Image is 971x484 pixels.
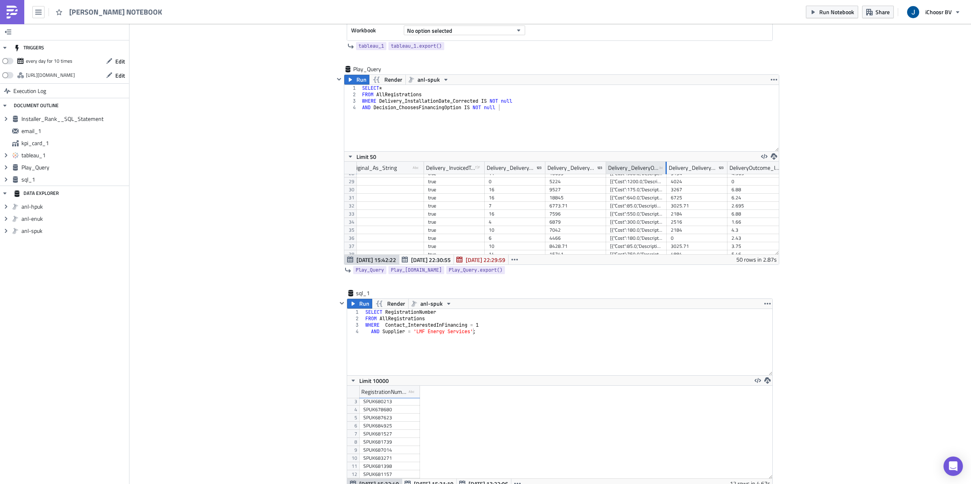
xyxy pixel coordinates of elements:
[14,40,44,55] div: TRIGGERS
[363,470,416,478] div: SPUK681157
[806,6,858,18] button: Run Notebook
[487,162,536,174] div: Delivery_DeliveryOutcome_NumberOfPanels
[391,266,442,274] span: Play_[DOMAIN_NAME]
[363,422,416,430] div: SPUK684925
[549,194,602,202] div: 18845
[356,289,388,297] span: sql_1
[115,57,125,66] span: Edit
[428,218,481,226] div: true
[115,71,125,80] span: Edit
[549,226,602,234] div: 7042
[549,242,602,250] div: 8428.71
[489,178,541,186] div: 0
[454,255,509,264] button: [DATE] 22:29:59
[428,194,481,202] div: true
[21,164,127,171] span: Play_Query
[669,162,719,174] div: Delivery_DeliveryOutcome_BatteryCost
[428,242,481,250] div: true
[489,186,541,194] div: 16
[21,176,127,183] span: sql_1
[344,255,399,264] button: [DATE] 15:42:22
[344,85,361,91] div: 1
[372,299,409,309] button: Render
[363,446,416,454] div: SPUK687014
[6,6,19,19] img: PushMetrics
[21,227,127,235] span: anl-spuk
[384,75,402,85] span: Render
[351,24,400,36] label: Workbook
[363,438,416,446] div: SPUK681739
[906,5,920,19] img: Avatar
[408,299,455,309] button: anl-spuk
[671,202,723,210] div: 3025.71
[369,75,406,85] button: Render
[347,315,364,322] div: 2
[671,210,723,218] div: 2184
[428,226,481,234] div: true
[388,266,444,274] a: Play_[DOMAIN_NAME]
[399,255,454,264] button: [DATE] 22:30:55
[356,266,384,274] span: Play_Query
[489,202,541,210] div: 7
[862,6,894,18] button: Share
[420,299,443,309] span: anl-spuk
[610,186,663,194] div: [{"Cost":175.0,"Description":"DB"},{"Cost":880.0,"Description":"Tigo Optimisers"},{"Cost":560.0,"...
[14,186,59,201] div: DATA EXPLORER
[549,210,602,218] div: 7596
[405,75,452,85] button: anl-spuk
[549,186,602,194] div: 9527
[610,210,663,218] div: [{"Cost":550.0,"Description":"Additional scaffolding"},{"Cost":560.0,"Description":"Bird protecti...
[549,234,602,242] div: 4466
[388,42,444,50] a: tableau_1.export()
[21,127,127,135] span: email_1
[610,194,663,202] div: [{"Cost":640.0,"Description":"optimiser"},{"Cost":500.0,"Description":"scaffold"},{"Cost":900.0,"...
[489,194,541,202] div: 16
[426,162,475,174] div: Delivery_InvoicedToSupplier
[736,255,777,264] div: 50 rows in 2.87s
[3,3,405,55] body: Rich Text Area. Press ALT-0 for help.
[356,75,367,85] span: Run
[69,7,163,17] span: [PERSON_NAME] NOTEBOOK
[363,414,416,422] div: SPUK687623
[671,186,723,194] div: 3267
[411,256,451,264] span: [DATE] 22:30:55
[876,8,890,16] span: Share
[358,42,384,50] span: tableau_1
[356,256,396,264] span: [DATE] 15:42:22
[21,115,127,123] span: Installer_Rank__SQL_Statement
[925,8,952,16] span: iChoosr BV
[671,242,723,250] div: 3025.71
[344,98,361,104] div: 3
[26,69,75,81] div: https://pushmetrics.io/api/v1/report/PdL5RO7lpG/webhook?token=134e31a976764813b6582a3bdad51f51
[14,98,59,113] div: DOCUMENT OUTLINE
[26,55,72,67] div: every day for 10 times
[671,178,723,186] div: 4024
[428,178,481,186] div: true
[21,152,127,159] span: tableau_1
[356,152,376,161] span: Limit 50
[407,26,452,35] span: No option selected
[21,203,127,210] span: anl-hpuk
[428,210,481,218] div: true
[347,299,372,309] button: Run
[387,299,405,309] span: Render
[21,139,127,147] span: kpi_card_1
[671,218,723,226] div: 2516
[610,242,663,250] div: [{"Cost":85.0,"Description":"Dual Tracker Inverter for Multiple Strings"},{"Cost":135.0,"Descript...
[363,406,416,414] div: SPUK678680
[353,65,386,73] span: Play_Query
[549,218,602,226] div: 6879
[363,454,416,462] div: SPUK683271
[671,226,723,234] div: 2184
[671,250,723,258] div: 4884
[361,386,409,398] div: RegistrationNumber
[363,462,416,470] div: SPUK681398
[731,218,784,226] div: 1.66
[819,8,854,16] span: Run Notebook
[334,74,344,84] button: Hide content
[428,186,481,194] div: true
[610,202,663,210] div: [{"Cost":85.0,"Description":"dual tracker"},{"Cost":135.0,"Description":"heat detector"},{"Cost":...
[404,25,525,35] button: No option selected
[344,152,379,161] button: Limit 50
[549,202,602,210] div: 6773.71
